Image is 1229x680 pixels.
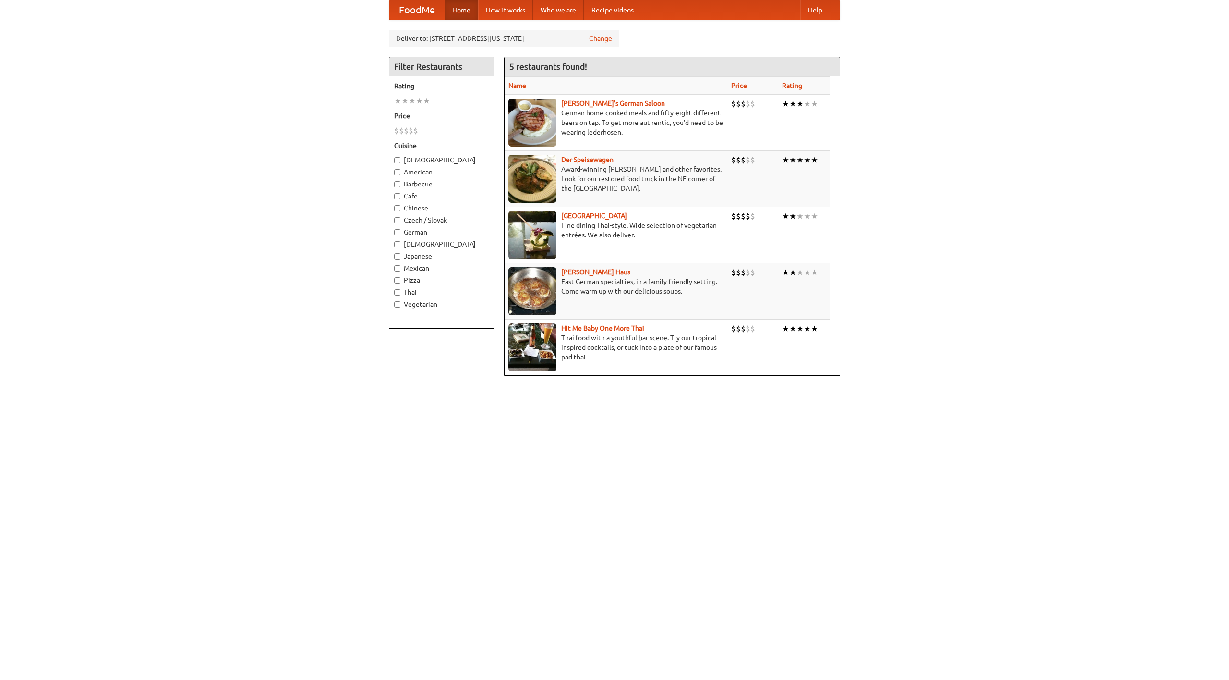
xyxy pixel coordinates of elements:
label: Thai [394,287,489,297]
input: Mexican [394,265,400,272]
li: $ [731,155,736,165]
a: Home [445,0,478,20]
img: speisewagen.jpg [508,155,556,203]
li: $ [731,323,736,334]
label: American [394,167,489,177]
li: ★ [789,323,796,334]
li: ★ [423,96,430,106]
a: Hit Me Baby One More Thai [561,324,644,332]
li: $ [409,125,413,136]
p: East German specialties, in a family-friendly setting. Come warm up with our delicious soups. [508,277,723,296]
a: Help [800,0,830,20]
li: $ [741,267,746,278]
input: Pizza [394,277,400,284]
div: Deliver to: [STREET_ADDRESS][US_STATE] [389,30,619,47]
li: $ [736,267,741,278]
li: $ [736,155,741,165]
img: satay.jpg [508,211,556,259]
li: $ [736,99,741,109]
li: ★ [804,323,811,334]
img: kohlhaus.jpg [508,267,556,315]
label: Pizza [394,275,489,285]
li: $ [736,323,741,334]
p: German home-cooked meals and fifty-eight different beers on tap. To get more authentic, you'd nee... [508,108,723,137]
h5: Rating [394,81,489,91]
label: Mexican [394,263,489,273]
input: American [394,169,400,175]
label: Chinese [394,203,489,213]
h5: Cuisine [394,141,489,150]
li: $ [731,211,736,222]
label: Czech / Slovak [394,215,489,225]
li: $ [750,267,755,278]
li: $ [741,211,746,222]
li: ★ [811,99,818,109]
li: ★ [409,96,416,106]
a: [PERSON_NAME] Haus [561,268,630,276]
a: [PERSON_NAME]'s German Saloon [561,99,665,107]
li: ★ [796,323,804,334]
li: $ [750,155,755,165]
img: esthers.jpg [508,99,556,147]
li: ★ [796,99,804,109]
li: $ [741,323,746,334]
ng-pluralize: 5 restaurants found! [509,62,587,71]
li: $ [750,323,755,334]
li: ★ [811,323,818,334]
label: [DEMOGRAPHIC_DATA] [394,155,489,165]
li: ★ [782,99,789,109]
input: Thai [394,289,400,296]
a: Price [731,82,747,89]
li: ★ [811,267,818,278]
li: $ [746,323,750,334]
li: $ [731,99,736,109]
label: [DEMOGRAPHIC_DATA] [394,239,489,249]
label: Barbecue [394,179,489,189]
li: ★ [811,155,818,165]
li: $ [746,99,750,109]
p: Fine dining Thai-style. Wide selection of vegetarian entrées. We also deliver. [508,221,723,240]
input: German [394,229,400,235]
li: $ [394,125,399,136]
a: Who we are [533,0,584,20]
a: Change [589,34,612,43]
li: ★ [804,155,811,165]
input: [DEMOGRAPHIC_DATA] [394,241,400,247]
input: Cafe [394,193,400,199]
li: ★ [804,99,811,109]
li: $ [750,99,755,109]
p: Award-winning [PERSON_NAME] and other favorites. Look for our restored food truck in the NE corne... [508,164,723,193]
h4: Filter Restaurants [389,57,494,76]
input: Barbecue [394,181,400,187]
li: $ [731,267,736,278]
li: ★ [796,211,804,222]
li: ★ [804,211,811,222]
li: $ [746,155,750,165]
input: Vegetarian [394,301,400,308]
li: ★ [811,211,818,222]
a: How it works [478,0,533,20]
input: [DEMOGRAPHIC_DATA] [394,157,400,163]
a: Recipe videos [584,0,641,20]
label: German [394,227,489,237]
li: $ [750,211,755,222]
li: ★ [789,155,796,165]
label: Vegetarian [394,299,489,309]
li: ★ [782,155,789,165]
li: $ [736,211,741,222]
li: ★ [789,211,796,222]
p: Thai food with a youthful bar scene. Try our tropical inspired cocktails, or tuck into a plate of... [508,333,723,362]
li: ★ [789,267,796,278]
a: [GEOGRAPHIC_DATA] [561,212,627,220]
li: ★ [394,96,401,106]
a: Name [508,82,526,89]
h5: Price [394,111,489,121]
input: Japanese [394,253,400,260]
li: ★ [782,211,789,222]
label: Japanese [394,251,489,261]
li: $ [413,125,418,136]
li: $ [746,211,750,222]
